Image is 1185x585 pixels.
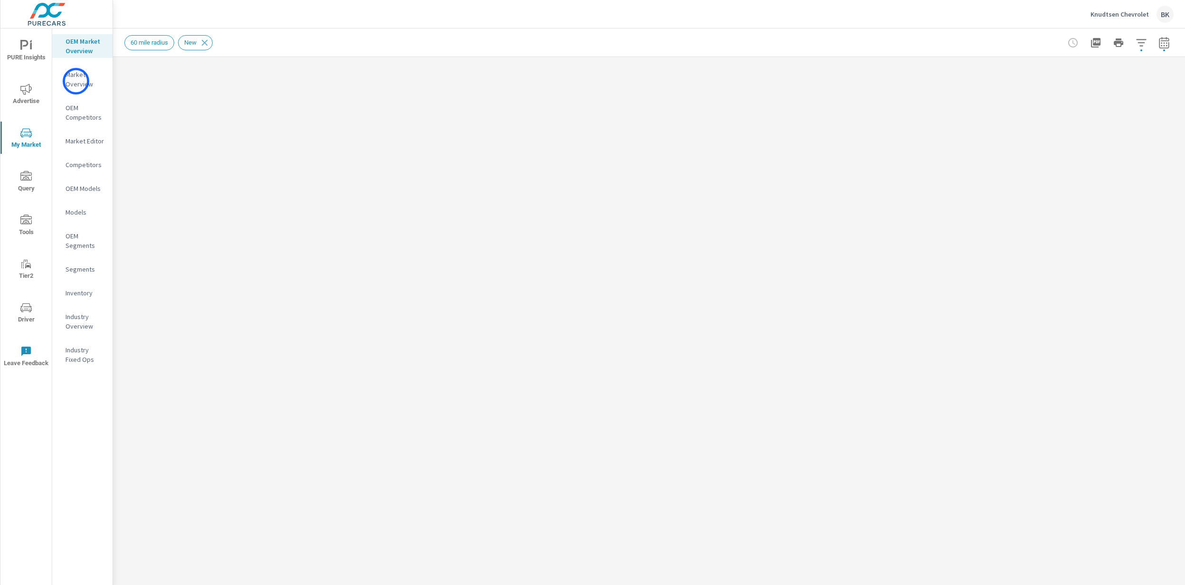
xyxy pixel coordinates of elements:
span: Driver [3,302,49,325]
span: 60 mile radius [125,39,174,46]
p: OEM Competitors [66,103,105,122]
p: Models [66,208,105,217]
div: Segments [52,262,113,276]
div: Competitors [52,158,113,172]
p: OEM Market Overview [66,37,105,56]
p: OEM Models [66,184,105,193]
div: Market Editor [52,134,113,148]
div: BK [1157,6,1174,23]
button: Select Date Range [1155,33,1174,52]
p: Inventory [66,288,105,298]
span: Tier2 [3,258,49,282]
span: My Market [3,127,49,151]
p: Segments [66,264,105,274]
span: New [179,39,202,46]
button: Minimize Widget [1158,80,1174,95]
div: OEM Segments [52,229,113,253]
p: Industry Overview [66,312,105,331]
span: Save this to your personalized report [1139,80,1155,95]
div: OEM Competitors [52,101,113,124]
div: Market Overview [52,67,113,91]
p: Industry Fixed Ops [66,345,105,364]
button: Make Fullscreen [1105,80,1120,95]
div: OEM Market Overview [52,34,113,58]
div: OEM Models [52,181,113,196]
p: Competitors [66,160,105,170]
p: Market Overview [66,70,105,89]
button: Apply Filters [1132,33,1151,52]
div: nav menu [0,28,52,378]
span: Advertise [3,84,49,107]
span: Query [3,171,49,194]
span: PURE Insights [3,40,49,63]
div: Industry Overview [52,310,113,333]
div: Inventory [52,286,113,300]
button: "Export Report to PDF" [1086,33,1105,52]
p: Knudtsen Chevrolet [1091,10,1149,19]
h5: Market View [128,86,181,96]
p: Month to date vs Previous month [128,97,237,108]
div: Models [52,205,113,219]
p: OEM Segments [66,231,105,250]
p: Market Editor [66,136,105,146]
button: Print Report [1109,33,1128,52]
span: Leave Feedback [3,346,49,369]
span: Find the biggest opportunities in your market for your inventory. Understand by postal code where... [1124,82,1136,94]
div: New [178,35,213,50]
span: Tools [3,215,49,238]
div: Industry Fixed Ops [52,343,113,367]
